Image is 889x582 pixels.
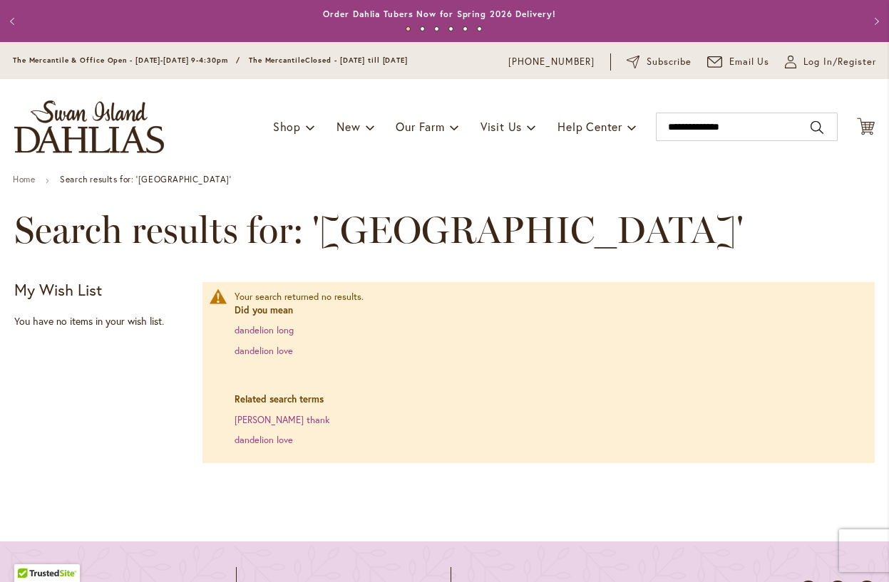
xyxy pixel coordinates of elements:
[14,314,193,328] div: You have no items in your wish list.
[481,119,522,134] span: Visit Us
[396,119,444,134] span: Our Farm
[60,174,231,185] strong: Search results for: '[GEOGRAPHIC_DATA]'
[406,26,411,31] button: 1 of 6
[13,56,305,65] span: The Mercantile & Office Open - [DATE]-[DATE] 9-4:30pm / The Mercantile
[273,119,301,134] span: Shop
[785,55,876,69] a: Log In/Register
[13,174,35,185] a: Home
[235,304,860,318] dt: Did you mean
[508,55,595,69] a: [PHONE_NUMBER]
[729,55,770,69] span: Email Us
[627,55,692,69] a: Subscribe
[477,26,482,31] button: 6 of 6
[647,55,692,69] span: Subscribe
[14,279,102,300] strong: My Wish List
[323,9,555,19] a: Order Dahlia Tubers Now for Spring 2026 Delivery!
[448,26,453,31] button: 4 of 6
[235,393,860,407] dt: Related search terms
[420,26,425,31] button: 2 of 6
[235,291,860,447] div: Your search returned no results.
[235,414,329,426] a: [PERSON_NAME] thank
[557,119,622,134] span: Help Center
[336,119,360,134] span: New
[463,26,468,31] button: 5 of 6
[305,56,408,65] span: Closed - [DATE] till [DATE]
[434,26,439,31] button: 3 of 6
[707,55,770,69] a: Email Us
[235,345,293,357] a: dandelion love
[860,7,889,36] button: Next
[235,324,294,336] a: dandelion long
[803,55,876,69] span: Log In/Register
[14,209,744,251] span: Search results for: '[GEOGRAPHIC_DATA]'
[235,434,293,446] a: dandelion love
[14,100,164,153] a: store logo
